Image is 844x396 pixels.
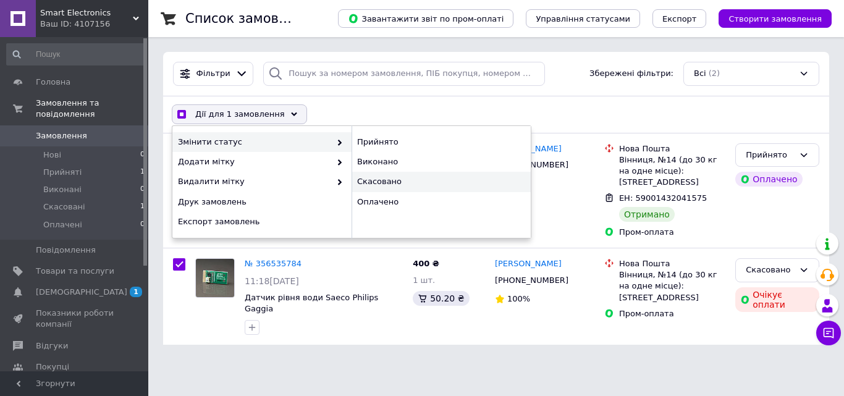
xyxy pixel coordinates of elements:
[352,132,531,152] div: Прийнято
[719,9,832,28] button: Створити замовлення
[706,14,832,23] a: Створити замовлення
[140,184,145,195] span: 0
[43,150,61,161] span: Нові
[694,68,706,80] span: Всі
[495,258,562,270] a: [PERSON_NAME]
[245,259,302,268] a: № 356535784
[178,196,343,208] span: Друк замовлень
[413,259,439,268] span: 400 ₴
[492,272,571,289] div: [PHONE_NUMBER]
[348,13,504,24] span: Завантажити звіт по пром-оплаті
[40,7,133,19] span: Smart Electronics
[735,287,819,312] div: Очікує оплати
[36,287,127,298] span: [DEMOGRAPHIC_DATA]
[36,77,70,88] span: Головна
[178,216,343,227] span: Експорт замовлень
[140,150,145,161] span: 0
[492,157,571,173] div: [PHONE_NUMBER]
[536,14,630,23] span: Управління статусами
[195,109,285,120] span: Дії для 1 замовлення
[746,149,794,162] div: Прийнято
[43,219,82,230] span: Оплачені
[36,361,69,373] span: Покупці
[43,201,85,213] span: Скасовані
[709,69,720,78] span: (2)
[338,9,513,28] button: Завантажити звіт по пром-оплаті
[140,219,145,230] span: 0
[196,259,234,297] img: Фото товару
[413,291,469,306] div: 50.20 ₴
[178,176,331,187] span: Видалити мітку
[140,201,145,213] span: 1
[140,167,145,178] span: 1
[619,227,725,238] div: Пром-оплата
[352,192,531,212] div: Оплачено
[735,172,802,187] div: Оплачено
[352,172,531,192] div: Скасовано
[413,276,435,285] span: 1 шт.
[40,19,148,30] div: Ваш ID: 4107156
[36,130,87,141] span: Замовлення
[746,264,794,277] div: Скасовано
[130,287,142,297] span: 1
[43,184,82,195] span: Виконані
[245,293,378,314] a: Датчик рівня води Saeco Philips Gaggia
[526,9,640,28] button: Управління статусами
[196,68,230,80] span: Фільтри
[245,276,299,286] span: 11:18[DATE]
[728,14,822,23] span: Створити замовлення
[662,14,697,23] span: Експорт
[6,43,146,65] input: Пошук
[185,11,311,26] h1: Список замовлень
[36,266,114,277] span: Товари та послуги
[816,321,841,345] button: Чат з покупцем
[619,207,675,222] div: Отримано
[652,9,707,28] button: Експорт
[619,143,725,154] div: Нова Пошта
[619,258,725,269] div: Нова Пошта
[263,62,545,86] input: Пошук за номером замовлення, ПІБ покупця, номером телефону, Email, номером накладної
[36,340,68,352] span: Відгуки
[589,68,673,80] span: Збережені фільтри:
[178,137,331,148] span: Змінити статус
[178,156,331,167] span: Додати мітку
[507,294,530,303] span: 100%
[619,193,707,203] span: ЕН: 59001432041575
[619,154,725,188] div: Вінниця, №14 (до 30 кг на одне місце): [STREET_ADDRESS]
[352,152,531,172] div: Виконано
[36,98,148,120] span: Замовлення та повідомлення
[36,308,114,330] span: Показники роботи компанії
[195,258,235,298] a: Фото товару
[43,167,82,178] span: Прийняті
[619,269,725,303] div: Вінниця, №14 (до 30 кг на одне місце): [STREET_ADDRESS]
[619,308,725,319] div: Пром-оплата
[36,245,96,256] span: Повідомлення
